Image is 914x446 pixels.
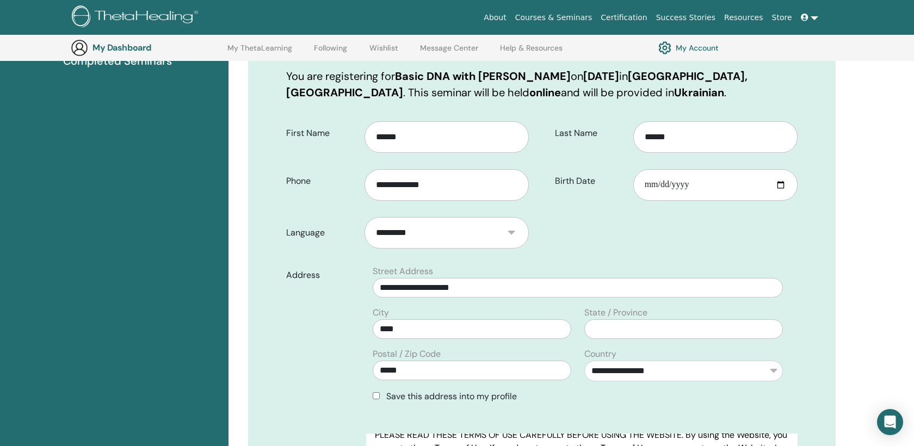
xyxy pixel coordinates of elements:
[92,42,201,53] h3: My Dashboard
[395,69,571,83] b: Basic DNA with [PERSON_NAME]
[768,8,796,28] a: Store
[71,39,88,57] img: generic-user-icon.jpg
[583,69,619,83] b: [DATE]
[652,8,720,28] a: Success Stories
[584,348,616,361] label: Country
[314,44,347,61] a: Following
[529,85,561,100] b: online
[286,68,798,101] p: You are registering for on in . This seminar will be held and will be provided in .
[373,348,441,361] label: Postal / Zip Code
[373,306,389,319] label: City
[584,306,647,319] label: State / Province
[547,123,633,144] label: Last Name
[72,5,202,30] img: logo.png
[420,44,478,61] a: Message Center
[877,409,903,435] div: Open Intercom Messenger
[386,391,517,402] span: Save this address into my profile
[500,44,563,61] a: Help & Resources
[278,171,365,191] label: Phone
[658,39,719,57] a: My Account
[511,8,597,28] a: Courses & Seminars
[278,265,366,286] label: Address
[674,85,724,100] b: Ukrainian
[369,44,398,61] a: Wishlist
[286,69,748,100] b: [GEOGRAPHIC_DATA], [GEOGRAPHIC_DATA]
[479,8,510,28] a: About
[227,44,292,61] a: My ThetaLearning
[278,222,365,243] label: Language
[547,171,633,191] label: Birth Date
[373,265,433,278] label: Street Address
[720,8,768,28] a: Resources
[658,39,671,57] img: cog.svg
[278,123,365,144] label: First Name
[596,8,651,28] a: Certification
[63,53,172,69] span: Completed Seminars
